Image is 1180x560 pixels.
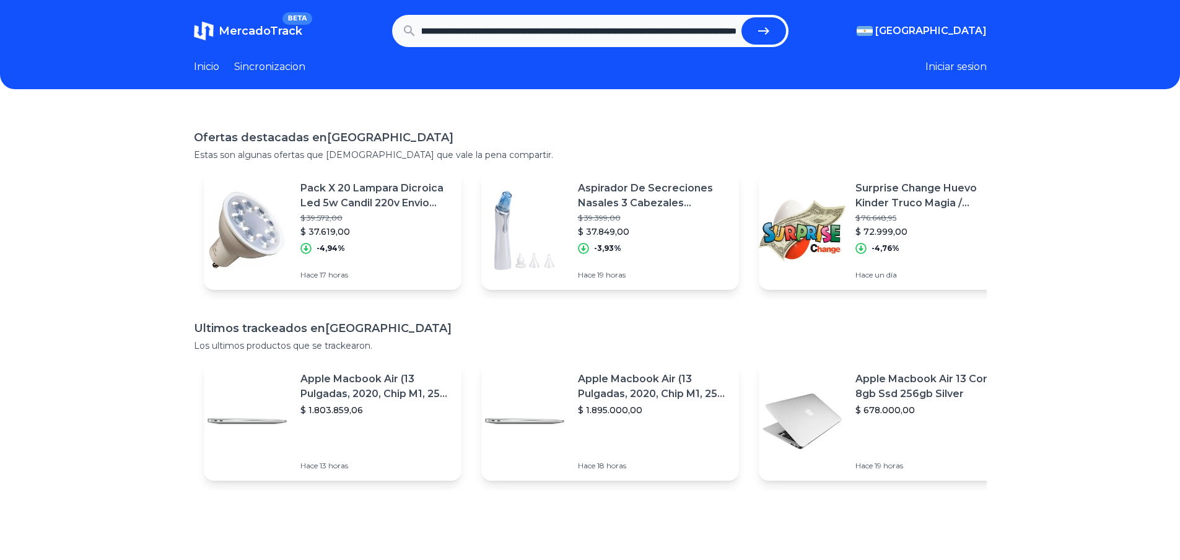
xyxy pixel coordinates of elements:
p: $ 37.619,00 [300,225,452,238]
p: -4,76% [872,243,899,253]
img: Featured image [759,378,846,465]
p: Surprise Change Huevo Kinder Truco Magia / [PERSON_NAME] Magic [855,181,1007,211]
button: [GEOGRAPHIC_DATA] [857,24,987,38]
p: $ 37.849,00 [578,225,729,238]
p: Hace 17 horas [300,270,452,280]
h1: Ofertas destacadas en [GEOGRAPHIC_DATA] [194,129,987,146]
p: $ 1.895.000,00 [578,404,729,416]
a: Featured imageApple Macbook Air 13 Core I5 8gb Ssd 256gb Silver$ 678.000,00Hace 19 horas [759,362,1016,481]
span: MercadoTrack [219,24,302,38]
a: Inicio [194,59,219,74]
a: Featured imageApple Macbook Air (13 Pulgadas, 2020, Chip M1, 256 Gb De Ssd, 8 Gb De Ram) - Plata$... [481,362,739,481]
img: Featured image [204,187,291,274]
img: Argentina [857,26,873,36]
img: Featured image [204,378,291,465]
img: Featured image [481,378,568,465]
p: $ 39.399,00 [578,213,729,223]
a: Featured imageApple Macbook Air (13 Pulgadas, 2020, Chip M1, 256 Gb De Ssd, 8 Gb De Ram) - Plata$... [204,362,461,481]
p: Apple Macbook Air 13 Core I5 8gb Ssd 256gb Silver [855,372,1007,401]
p: -4,94% [317,243,345,253]
p: Hace 18 horas [578,461,729,471]
p: $ 76.648,95 [855,213,1007,223]
a: Featured imageSurprise Change Huevo Kinder Truco Magia / [PERSON_NAME] Magic$ 76.648,95$ 72.999,0... [759,171,1016,290]
p: Aspirador De Secreciones Nasales 3 Cabezales Lavables Gadnic [578,181,729,211]
a: Featured imagePack X 20 Lampara Dicroica Led 5w Candil 220v Envio Gratis$ 39.572,00$ 37.619,00-4,... [204,171,461,290]
img: Featured image [759,187,846,274]
p: $ 1.803.859,06 [300,404,452,416]
p: $ 72.999,00 [855,225,1007,238]
p: $ 39.572,00 [300,213,452,223]
img: MercadoTrack [194,21,214,41]
button: Iniciar sesion [925,59,987,74]
p: Hace 13 horas [300,461,452,471]
p: Estas son algunas ofertas que [DEMOGRAPHIC_DATA] que vale la pena compartir. [194,149,987,161]
img: Featured image [481,187,568,274]
p: Hace un día [855,270,1007,280]
p: Pack X 20 Lampara Dicroica Led 5w Candil 220v Envio Gratis [300,181,452,211]
p: Hace 19 horas [578,270,729,280]
p: Apple Macbook Air (13 Pulgadas, 2020, Chip M1, 256 Gb De Ssd, 8 Gb De Ram) - Plata [300,372,452,401]
a: Sincronizacion [234,59,305,74]
p: Los ultimos productos que se trackearon. [194,339,987,352]
span: BETA [282,12,312,25]
h1: Ultimos trackeados en [GEOGRAPHIC_DATA] [194,320,987,337]
a: Featured imageAspirador De Secreciones Nasales 3 Cabezales Lavables Gadnic$ 39.399,00$ 37.849,00-... [481,171,739,290]
span: [GEOGRAPHIC_DATA] [875,24,987,38]
a: MercadoTrackBETA [194,21,302,41]
p: Apple Macbook Air (13 Pulgadas, 2020, Chip M1, 256 Gb De Ssd, 8 Gb De Ram) - Plata [578,372,729,401]
p: Hace 19 horas [855,461,1007,471]
p: -3,93% [594,243,621,253]
p: $ 678.000,00 [855,404,1007,416]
